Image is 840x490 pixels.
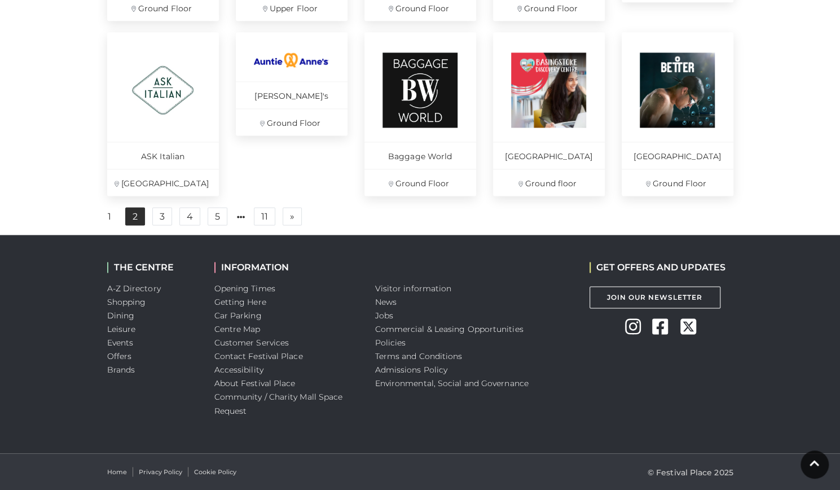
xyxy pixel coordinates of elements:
a: Accessibility [214,365,263,375]
p: ASK Italian [107,142,219,169]
a: Dining [107,310,135,321]
a: Community / Charity Mall Space Request [214,392,343,415]
p: Baggage World [364,142,476,169]
p: [GEOGRAPHIC_DATA] [622,142,733,169]
a: Shopping [107,297,146,307]
a: Contact Festival Place [214,351,303,361]
a: Environmental, Social and Governance [375,378,529,388]
a: Policies [375,338,406,348]
a: Commercial & Leasing Opportunities [375,324,524,334]
a: Offers [107,351,132,361]
a: Admissions Policy [375,365,448,375]
a: Terms and Conditions [375,351,463,361]
p: Ground Floor [622,169,733,196]
a: 1 [101,208,118,226]
span: » [290,212,294,220]
a: Jobs [375,310,393,321]
a: Centre Map [214,324,261,334]
a: Home [107,467,127,476]
a: About Festival Place [214,378,296,388]
a: 11 [254,207,275,225]
a: Car Parking [214,310,262,321]
a: News [375,297,397,307]
a: Brands [107,365,135,375]
p: © Festival Place 2025 [648,465,733,479]
h2: THE CENTRE [107,262,197,273]
a: A-Z Directory [107,283,161,294]
a: 3 [152,207,172,225]
a: Opening Times [214,283,275,294]
a: Getting Here [214,297,266,307]
a: Next [283,207,302,225]
p: Ground Floor [364,169,476,196]
a: 4 [179,207,200,225]
a: [GEOGRAPHIC_DATA] Ground floor [493,32,605,196]
h2: INFORMATION [214,262,358,273]
p: Ground floor [493,169,605,196]
a: Events [107,338,134,348]
a: Privacy Policy [139,467,182,476]
p: Ground Floor [236,108,348,135]
a: Cookie Policy [194,467,236,476]
a: Leisure [107,324,136,334]
a: [GEOGRAPHIC_DATA] Ground Floor [622,32,733,196]
a: Visitor information [375,283,452,294]
p: [GEOGRAPHIC_DATA] [493,142,605,169]
p: [PERSON_NAME]'s [236,81,348,108]
p: [GEOGRAPHIC_DATA] [107,169,219,196]
a: 2 [125,207,145,225]
a: Baggage World Ground Floor [364,32,476,196]
a: 5 [208,207,227,225]
a: ASK Italian [GEOGRAPHIC_DATA] [107,32,219,196]
h2: GET OFFERS AND UPDATES [590,262,725,273]
a: Customer Services [214,338,289,348]
a: [PERSON_NAME]'s Ground Floor [236,32,348,135]
a: Join Our Newsletter [590,286,720,308]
